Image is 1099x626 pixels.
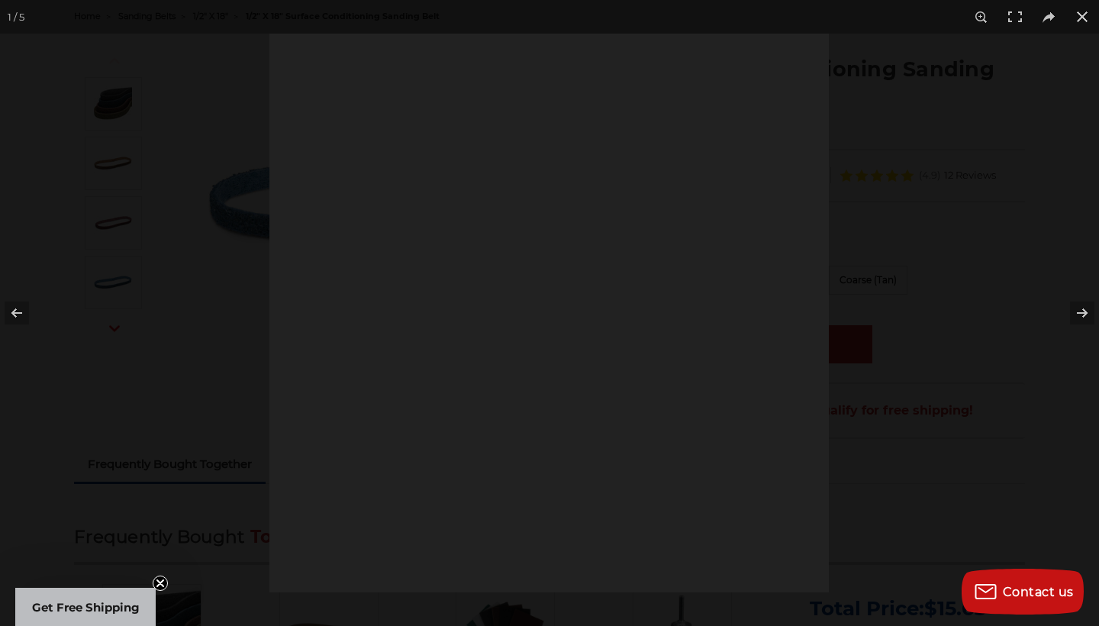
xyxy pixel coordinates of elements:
span: Get Free Shipping [32,600,140,615]
button: Contact us [962,569,1084,615]
button: Next (arrow right) [1046,275,1099,351]
span: Contact us [1003,585,1074,599]
div: Get Free ShippingClose teaser [15,588,156,626]
button: Close teaser [153,576,168,591]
